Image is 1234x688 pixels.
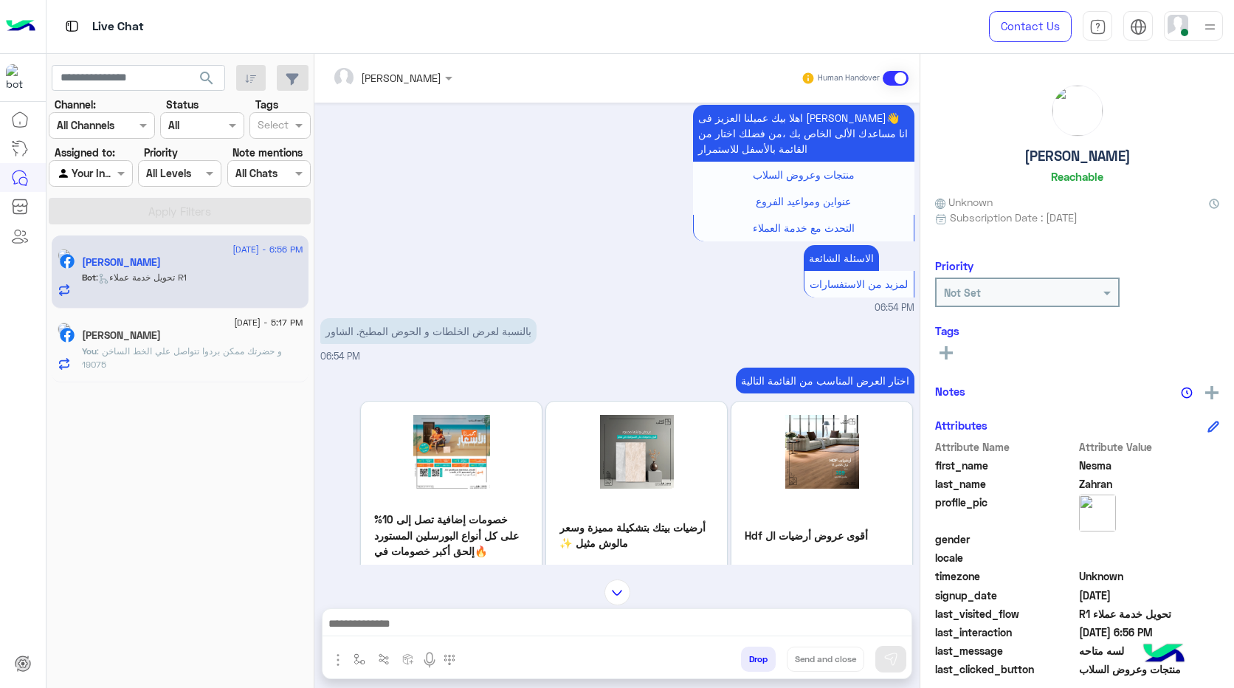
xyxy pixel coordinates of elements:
img: tab [1130,18,1147,35]
img: scroll [604,579,630,605]
span: null [1079,532,1220,547]
img: picture [58,249,71,262]
span: Nesma [1079,458,1220,473]
button: Apply Filters [49,198,311,224]
label: Assigned to: [55,145,115,160]
button: Send and close [787,647,864,672]
img: Trigger scenario [378,653,390,665]
p: 29/8/2025, 6:54 PM [693,105,914,162]
span: timezone [935,568,1076,584]
h6: Priority [935,259,973,272]
p: 29/8/2025, 6:54 PM [804,245,879,271]
span: منتجات وعروض السلاب [1079,661,1220,677]
span: تحويل خدمة عملاء R1 [1079,606,1220,622]
label: Note mentions [232,145,303,160]
small: Human Handover [818,72,880,84]
img: 322208621163248 [6,64,32,91]
p: خصومات إضافية تصل إلى 10% على كل أنواع البورسلين المستورد 🔥إلحق أكبر خصومات في [374,512,528,559]
img: Logo [6,11,35,42]
img: select flow [354,653,365,665]
span: profile_pic [935,495,1076,529]
p: Live Chat [92,17,144,37]
img: Facebook [60,328,75,343]
span: : تحويل خدمة عملاء R1 [96,272,187,283]
p: 29/8/2025, 6:54 PM [736,368,914,393]
span: لسه متاحه [1079,643,1220,658]
h6: Attributes [935,419,987,432]
p: 29/8/2025, 6:54 PM [320,318,537,344]
span: و حضرتك ممكن بردوا تتواصل علي الخط الساخن 19075 [82,345,282,370]
img: picture [1079,495,1116,532]
img: profile [1201,18,1219,36]
span: locale [935,550,1076,565]
span: last_name [935,476,1076,492]
span: null [1079,550,1220,565]
img: picture [1052,86,1103,136]
span: [DATE] - 5:17 PM [234,316,303,329]
button: select flow [348,647,372,671]
p: أرضيات بيتك بتشكيلة مميزة وسعر مالوش مثيل ✨ [559,520,714,551]
span: Attribute Value [1079,439,1220,455]
span: last_visited_flow [935,606,1076,622]
img: V2hhdHNBcHAgSW1hZ2UgMjAyNS0wNC0xMyBhdCAxMSUyRTM1JTJFMjQgQU0gKDEpLmpwZWc%3D.jpeg [559,415,714,489]
label: Priority [144,145,178,160]
img: V2hhdHNBcHAgSW1hZ2UgMjAyNS0wNC0xMyBhdCAxMSUyRTM2JTJFMDIgQU0uanBlZw%3D%3D.jpeg [745,415,899,489]
span: last_clicked_button [935,661,1076,677]
span: Unknown [935,194,993,210]
h5: [PERSON_NAME] [1024,148,1131,165]
span: search [198,69,216,87]
span: عنواين ومواعيد الفروع [756,195,851,207]
h6: Notes [935,385,965,398]
img: V2hhdHNBcHAgSW1hZ2UgMjAyNS0wNS0xNCBhdCA0JTJFMTIlMkUyNiBQTS5qcGVn.jpeg [374,415,528,489]
label: Tags [255,97,278,112]
span: Zahran [1079,476,1220,492]
img: make a call [444,654,455,666]
span: Unknown [1079,568,1220,584]
img: notes [1181,387,1193,399]
span: Bot [82,272,96,283]
h6: Tags [935,324,1219,337]
span: gender [935,532,1076,547]
span: Subscription Date : [DATE] [950,210,1078,225]
span: You [82,345,97,357]
span: 06:54 PM [320,351,360,362]
button: create order [396,647,421,671]
img: Facebook [60,254,75,269]
img: send voice note [421,651,438,669]
button: Trigger scenario [372,647,396,671]
label: Status [166,97,199,112]
img: send attachment [329,651,347,669]
span: التحدث مع خدمة العملاء [753,221,855,234]
span: منتجات وعروض السلاب [753,168,855,181]
img: userImage [1168,15,1188,35]
label: Channel: [55,97,96,112]
span: signup_date [935,588,1076,603]
img: create order [402,653,414,665]
span: لمزيد من الاستفسارات [810,278,908,290]
span: last_interaction [935,625,1076,640]
img: picture [58,323,71,336]
span: 2025-08-29T15:56:02.423Z [1079,625,1220,640]
img: tab [63,17,81,35]
a: tab [1083,11,1112,42]
h5: Mamet Hana [82,329,161,342]
a: Contact Us [989,11,1072,42]
span: first_name [935,458,1076,473]
img: tab [1089,18,1106,35]
span: 2025-08-29T15:54:20.709Z [1079,588,1220,603]
span: last_message [935,643,1076,658]
h6: Reachable [1051,170,1103,183]
p: أقوى عروض أرضيات ال Hdf [745,528,899,543]
span: Attribute Name [935,439,1076,455]
img: send message [883,652,898,667]
span: [DATE] - 6:56 PM [232,243,303,256]
img: hulul-logo.png [1138,629,1190,681]
img: add [1205,386,1219,399]
h5: Nesma Zahran [82,256,161,269]
button: Drop [741,647,776,672]
button: search [189,65,225,97]
div: Select [255,117,289,136]
span: 06:54 PM [875,301,914,315]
